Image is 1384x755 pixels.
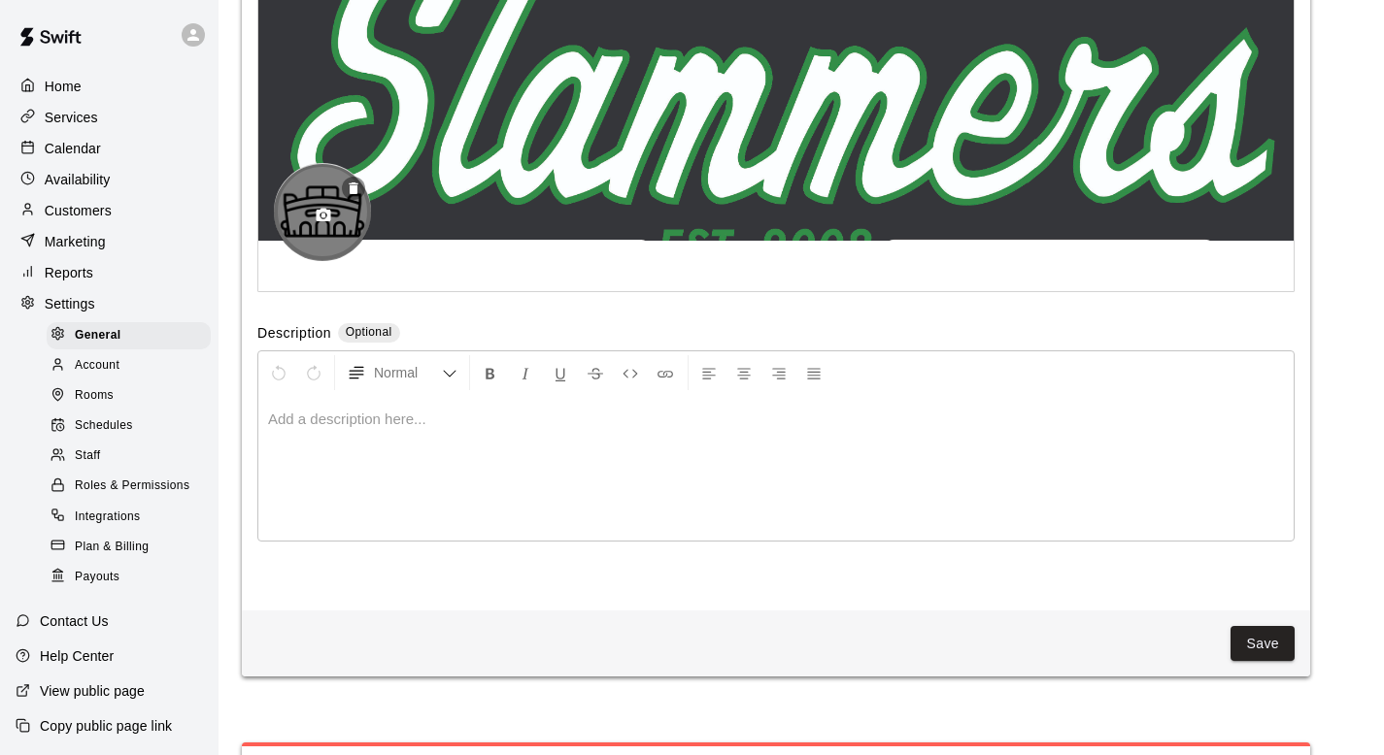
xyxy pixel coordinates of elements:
div: Plan & Billing [47,534,211,561]
span: Schedules [75,416,133,436]
button: Undo [262,355,295,390]
span: Account [75,356,119,376]
a: General [47,320,219,350]
a: Plan & Billing [47,532,219,562]
button: Save [1231,626,1295,662]
a: Roles & Permissions [47,472,219,502]
a: Staff [47,442,219,472]
a: Home [16,72,203,101]
div: Roles & Permissions [47,473,211,500]
a: Rooms [47,381,219,411]
div: General [47,322,211,349]
button: Insert Code [614,355,647,390]
div: Integrations [47,504,211,531]
a: Availability [16,165,203,194]
button: Right Align [762,355,795,390]
span: Optional [346,325,392,339]
div: Account [47,352,211,379]
a: Customers [16,196,203,225]
span: General [75,326,121,345]
a: Integrations [47,502,219,532]
div: Rooms [47,382,211,410]
span: Normal [374,363,442,382]
a: Calendar [16,134,203,163]
a: Schedules [47,411,219,442]
span: Rooms [75,386,114,406]
button: Justify Align [797,355,830,390]
span: Staff [75,446,100,466]
span: Roles & Permissions [75,476,189,496]
button: Left Align [692,355,726,390]
button: Format Italics [509,355,542,390]
p: Customers [45,201,112,220]
p: Settings [45,294,95,313]
button: Center Align [727,355,760,390]
a: Settings [16,289,203,318]
p: Copy public page link [40,716,172,736]
p: Contact Us [40,611,109,631]
p: Services [45,108,98,127]
p: Home [45,77,82,96]
a: Account [47,350,219,380]
button: Format Bold [474,355,507,390]
div: Staff [47,443,211,470]
button: Insert Link [649,355,682,390]
button: Format Underline [544,355,577,390]
span: Integrations [75,508,141,527]
p: Availability [45,170,111,189]
span: Payouts [75,568,119,587]
a: Payouts [47,562,219,592]
p: Help Center [40,646,114,666]
span: Plan & Billing [75,538,149,557]
button: Format Strikethrough [579,355,612,390]
p: Marketing [45,232,106,251]
a: Reports [16,258,203,287]
a: Services [16,103,203,132]
div: Payouts [47,564,211,591]
a: Marketing [16,227,203,256]
p: Calendar [45,139,101,158]
button: Redo [297,355,330,390]
button: Formatting Options [339,355,465,390]
p: View public page [40,681,145,701]
label: Description [257,323,331,345]
div: Schedules [47,412,211,440]
p: Reports [45,263,93,282]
